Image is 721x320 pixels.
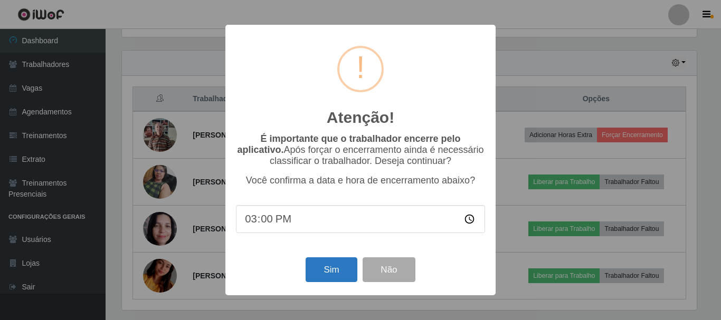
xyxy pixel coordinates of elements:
b: É importante que o trabalhador encerre pelo aplicativo. [237,133,460,155]
button: Sim [306,257,357,282]
p: Após forçar o encerramento ainda é necessário classificar o trabalhador. Deseja continuar? [236,133,485,167]
button: Não [363,257,415,282]
h2: Atenção! [327,108,394,127]
p: Você confirma a data e hora de encerramento abaixo? [236,175,485,186]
